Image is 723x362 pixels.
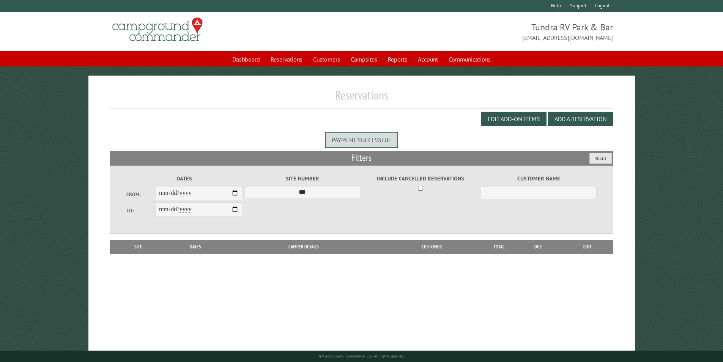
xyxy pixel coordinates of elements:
button: Add a Reservation [548,112,613,126]
a: Reservations [266,52,307,66]
th: Site [114,240,163,254]
label: Dates [126,174,242,183]
a: Dashboard [228,52,265,66]
h1: Reservations [110,88,613,109]
button: Edit Add-on Items [481,112,547,126]
th: Camper Details [228,240,379,254]
span: Tundra RV Park & Bar [EMAIL_ADDRESS][DOMAIN_NAME] [362,21,613,42]
h2: Filters [110,151,613,165]
a: Reports [383,52,412,66]
th: Edit [562,240,613,254]
a: Campsites [346,52,382,66]
small: © Campground Commander LLC. All rights reserved. [319,354,405,359]
label: Site Number [244,174,360,183]
img: Campground Commander [110,15,205,44]
label: Include Cancelled Reservations [363,174,479,183]
label: Customer Name [481,174,597,183]
label: From: [126,191,155,198]
th: Due [514,240,562,254]
label: To: [126,207,155,214]
th: Total [484,240,514,254]
th: Dates [163,240,228,254]
a: Account [413,52,443,66]
a: Customers [309,52,345,66]
button: Reset [589,153,612,164]
div: Payment successful [325,132,398,147]
th: Customer [379,240,484,254]
a: Communications [444,52,495,66]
